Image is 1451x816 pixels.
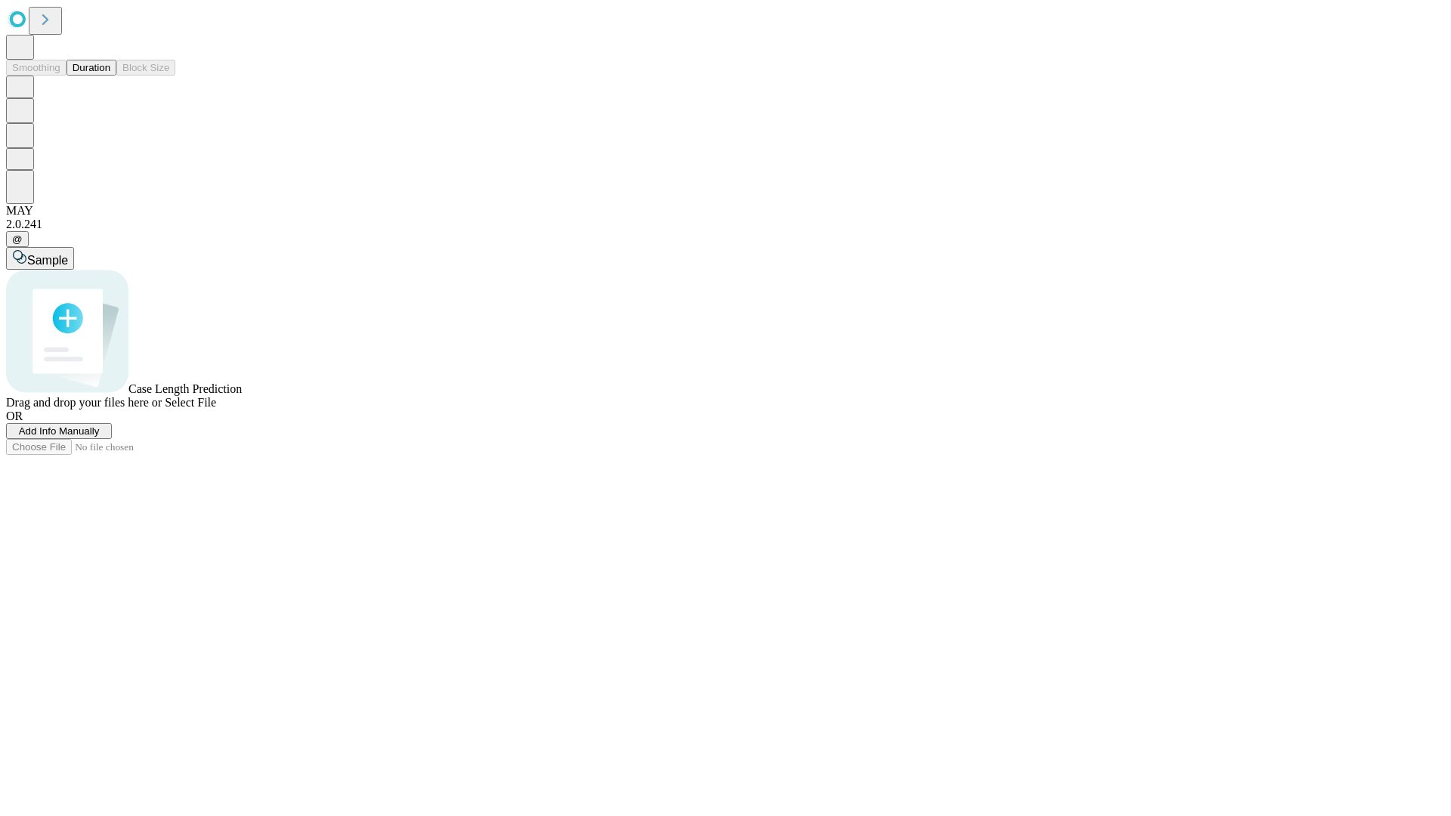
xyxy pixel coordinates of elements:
[6,231,29,247] button: @
[6,204,1445,218] div: MAY
[6,396,162,409] span: Drag and drop your files here or
[165,396,216,409] span: Select File
[6,410,23,422] span: OR
[12,233,23,245] span: @
[6,218,1445,231] div: 2.0.241
[67,60,116,76] button: Duration
[19,425,100,437] span: Add Info Manually
[6,60,67,76] button: Smoothing
[27,254,68,267] span: Sample
[6,423,112,439] button: Add Info Manually
[6,247,74,270] button: Sample
[128,382,242,395] span: Case Length Prediction
[116,60,175,76] button: Block Size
